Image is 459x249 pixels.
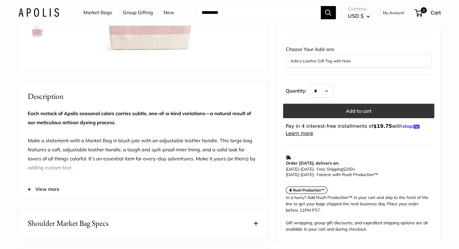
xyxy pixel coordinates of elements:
strong: Rush Production™ [293,188,325,192]
p: Make a statement with a Market Bag in blush jute with an adjustable leather handle. This large ba... [28,109,258,172]
a: My Account [383,9,404,16]
span: USD $ [348,13,364,19]
label: Quantity: [286,83,310,98]
button: Add a Leather Gift Tag with Note [291,57,427,65]
a: Shoulder Market Bag in Blush [27,18,48,40]
span: 0 [420,7,426,13]
div: Choose Your Add-ons [286,45,432,68]
span: Currency [348,5,370,13]
img: Shoulder Market Bag in Blush [28,19,47,39]
strong: Order [DATE], delivers on: [286,160,339,166]
a: Market Bags [83,8,112,17]
span: [DATE] [286,172,299,177]
span: - [299,166,301,172]
a: 0 Cart [415,8,441,17]
p: - Free Shipping + [286,166,429,177]
button: Add to cart [283,104,434,118]
div: In a hurry? Add Rush Production™ in your cart and skip to the front of the line to get your bags ... [286,194,432,232]
input: Search... [197,6,321,19]
button: View more [19,180,267,199]
span: $150 [343,166,353,172]
a: New [164,8,174,17]
span: Shoulder Market Bag Specs [28,217,108,229]
span: - [299,172,301,177]
span: [DATE] [286,166,299,172]
a: Group Gifting [123,8,153,17]
img: Apolis [18,8,59,17]
span: [DATE] [301,172,314,177]
button: Search [321,6,336,19]
button: USD $ [348,11,370,21]
strong: Each restock of Apolis seasonal colors carries subtle, one-of-a-kind variations—a natural result ... [28,110,251,125]
h2: Description [28,90,258,102]
span: Cart [431,9,441,16]
span: [DATE] [301,166,314,172]
span: View more [35,185,59,194]
button: Shoulder Market Bag Specs [19,208,267,238]
span: - Fastest with Rush Production™ [286,172,378,177]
